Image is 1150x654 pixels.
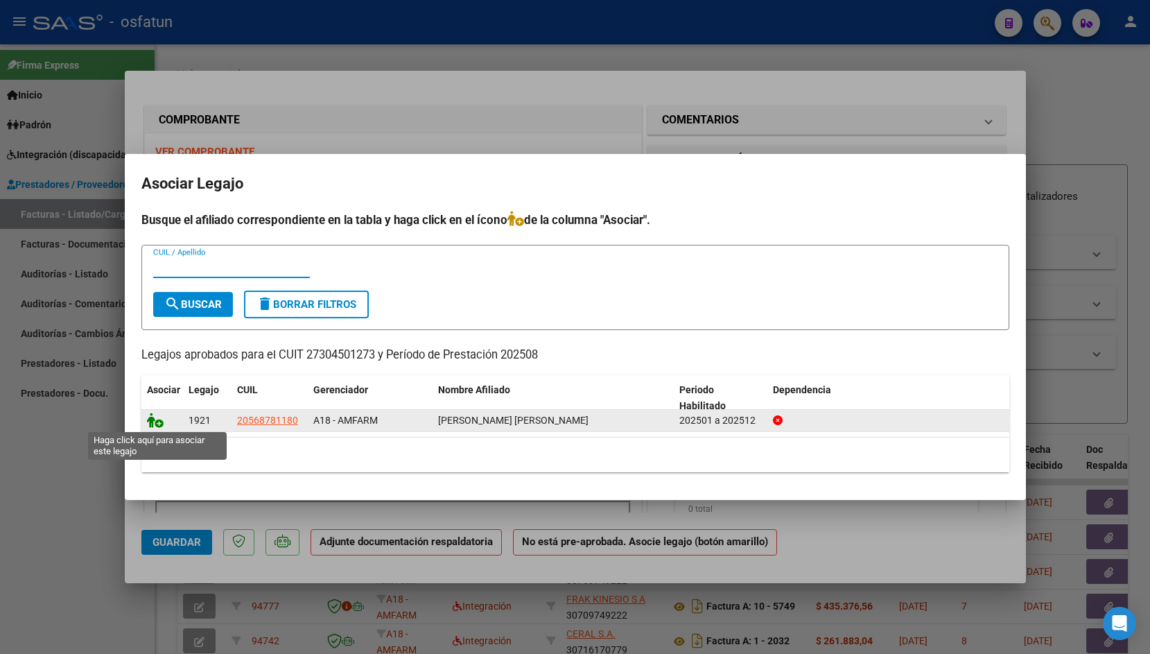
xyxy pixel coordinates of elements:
div: Open Intercom Messenger [1103,607,1136,640]
datatable-header-cell: Gerenciador [308,375,433,421]
span: A18 - AMFARM [313,415,378,426]
button: Buscar [153,292,233,317]
span: Gerenciador [313,384,368,395]
datatable-header-cell: Dependencia [767,375,1009,421]
div: 202501 a 202512 [679,413,762,429]
datatable-header-cell: Periodo Habilitado [674,375,767,421]
h4: Busque el afiliado correspondiente en la tabla y haga click en el ícono de la columna "Asociar". [141,211,1009,229]
span: Asociar [147,384,180,395]
span: CUIL [237,384,258,395]
p: Legajos aprobados para el CUIT 27304501273 y Período de Prestación 202508 [141,347,1009,364]
mat-icon: delete [256,295,273,312]
span: Periodo Habilitado [679,384,726,411]
span: Borrar Filtros [256,298,356,311]
div: 1 registros [141,438,1009,472]
mat-icon: search [164,295,181,312]
span: BASSO LEON ANTONIO JOSE [438,415,589,426]
span: Buscar [164,298,222,311]
span: 20568781180 [237,415,298,426]
span: Legajo [189,384,219,395]
span: Dependencia [773,384,831,395]
h2: Asociar Legajo [141,171,1009,197]
datatable-header-cell: Legajo [183,375,232,421]
span: 1921 [189,415,211,426]
datatable-header-cell: Nombre Afiliado [433,375,674,421]
datatable-header-cell: Asociar [141,375,183,421]
span: Nombre Afiliado [438,384,510,395]
button: Borrar Filtros [244,291,369,318]
datatable-header-cell: CUIL [232,375,308,421]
